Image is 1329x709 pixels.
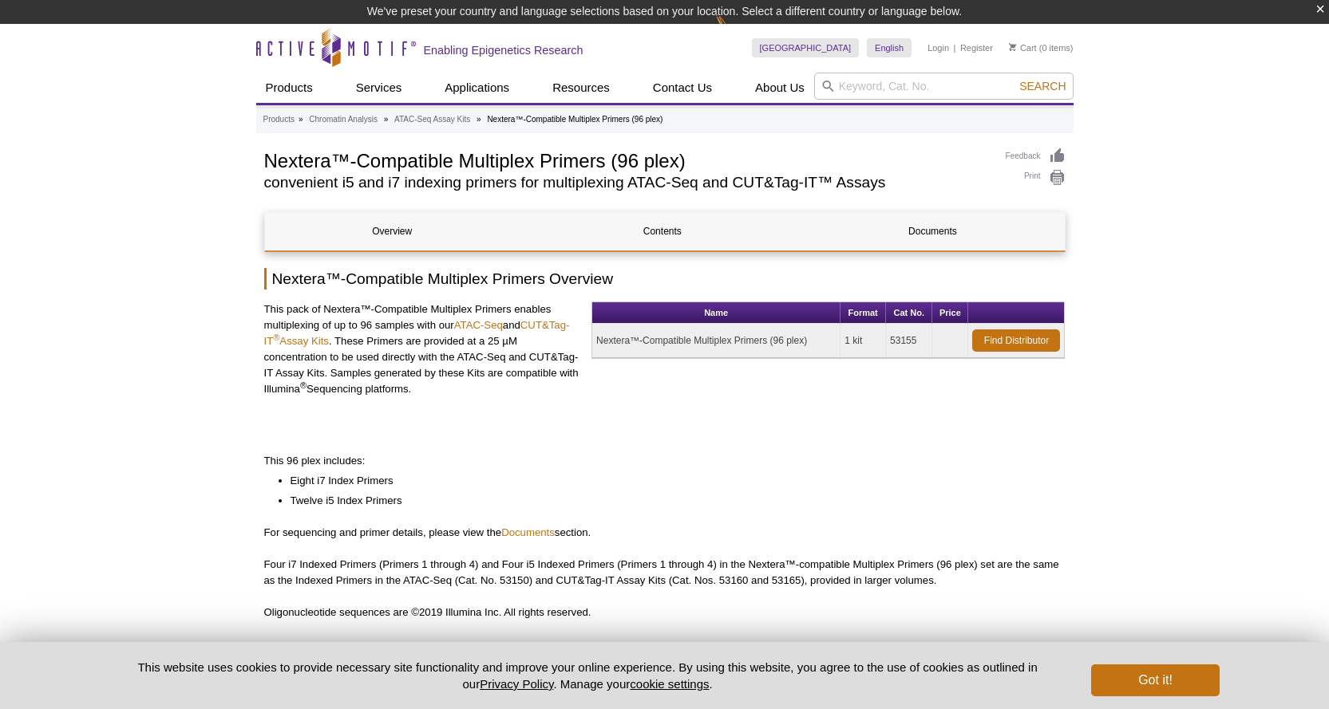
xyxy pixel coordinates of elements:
[1006,169,1066,187] a: Print
[535,212,789,250] a: Contents
[592,302,841,324] th: Name
[264,268,1066,290] h2: Nextera™-Compatible Multiplex Primers Overview
[256,73,322,103] a: Products
[960,42,993,53] a: Register
[932,302,968,324] th: Price
[592,324,841,358] td: Nextera™-Compatible Multiplex Primers (96 plex)
[265,212,520,250] a: Overview
[264,175,990,190] h2: convenient i5 and i7 indexing primers for multiplexing ATAC-Seq and CUT&Tag-IT™ Assays
[1009,38,1074,57] li: (0 items)
[972,329,1060,352] a: Find Distributor
[264,453,1066,469] p: This 96 plex includes:
[501,526,555,538] a: Documents
[630,677,709,691] button: cookie settings
[643,73,722,103] a: Contact Us
[480,677,553,691] a: Privacy Policy
[394,112,470,127] a: ATAC-Seq Assay Kits
[110,659,1066,692] p: This website uses cookies to provide necessary site functionality and improve your online experie...
[805,212,1060,250] a: Documents
[263,112,295,127] a: Products
[841,324,886,358] td: 1 kit
[300,380,307,390] sup: ®
[291,493,1050,509] li: Twelve i5 Index Primers
[1009,43,1016,51] img: Your Cart
[886,324,932,358] td: 53155
[886,302,932,324] th: Cat No.
[454,319,503,331] a: ATAC-Seq
[273,333,279,342] sup: ®
[1019,80,1066,93] span: Search
[477,115,481,124] li: »
[928,42,949,53] a: Login
[1009,42,1037,53] a: Cart
[867,38,912,57] a: English
[954,38,956,57] li: |
[291,473,1050,489] li: Eight i7 Index Primers
[435,73,519,103] a: Applications
[746,73,814,103] a: About Us
[841,302,886,324] th: Format
[346,73,412,103] a: Services
[1006,148,1066,165] a: Feedback
[264,605,1066,620] p: Oligonucleotide sequences are ©2019 Illumina Inc. All rights reserved.
[814,73,1074,100] input: Keyword, Cat. No.
[264,525,1066,541] p: For sequencing and primer details, please view the section.
[424,43,583,57] h2: Enabling Epigenetics Research
[715,12,757,49] img: Change Here
[1015,79,1070,93] button: Search
[264,557,1066,589] p: Four i7 Indexed Primers (Primers 1 through 4) and Four i5 Indexed Primers (Primers 1 through 4) i...
[299,115,303,124] li: »
[1091,664,1219,696] button: Got it!
[384,115,389,124] li: »
[264,301,580,397] p: This pack of Nextera™-Compatible Multiplex Primers enables multiplexing of up to 96 samples with ...
[487,115,663,124] li: Nextera™-Compatible Multiplex Primers (96 plex)
[543,73,619,103] a: Resources
[309,112,378,127] a: Chromatin Analysis
[752,38,860,57] a: [GEOGRAPHIC_DATA]
[264,148,990,171] h1: Nextera™-Compatible Multiplex Primers (96 plex)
